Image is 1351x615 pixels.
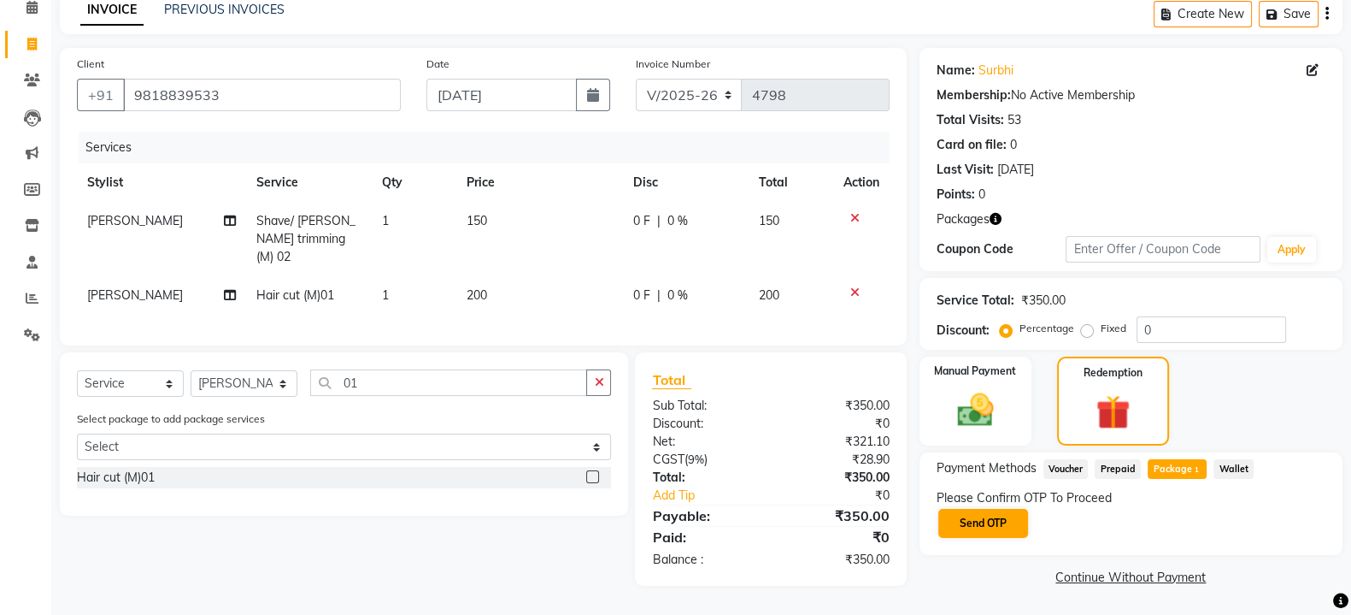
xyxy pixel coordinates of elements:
span: Total [652,371,691,389]
div: Last Visit: [937,161,994,179]
span: Prepaid [1095,459,1141,479]
img: _cash.svg [946,389,1004,431]
div: ₹350.00 [771,506,902,526]
span: 1 [382,287,389,303]
div: ₹350.00 [771,469,902,487]
span: 1 [382,213,389,228]
span: 200 [467,287,487,303]
label: Invoice Number [636,56,710,72]
span: 0 % [667,212,688,230]
span: Voucher [1043,459,1089,479]
span: 0 F [633,287,650,305]
div: ₹0 [793,487,902,505]
span: Packages [937,210,990,228]
div: Coupon Code [937,240,1066,258]
span: CGST [652,452,684,467]
th: Stylist [77,163,246,202]
span: 1 [1192,465,1201,476]
div: Hair cut (M)01 [77,469,155,487]
div: Points: [937,186,975,204]
span: | [657,287,661,305]
span: 9% [687,452,703,466]
div: 53 [1007,111,1021,129]
span: 200 [759,287,779,303]
div: Name: [937,62,975,80]
label: Select package to add package services [77,411,265,427]
div: ₹350.00 [1021,292,1066,310]
div: ₹350.00 [771,397,902,415]
a: PREVIOUS INVOICES [164,2,285,17]
div: 0 [1010,136,1017,154]
div: Total Visits: [937,111,1004,129]
button: Save [1259,1,1319,27]
span: 150 [759,213,779,228]
div: Card on file: [937,136,1007,154]
div: ₹0 [771,415,902,433]
button: +91 [77,79,125,111]
button: Send OTP [938,509,1028,538]
div: ₹0 [771,527,902,547]
div: [DATE] [997,161,1034,179]
th: Price [456,163,623,202]
div: Please Confirm OTP To Proceed [937,489,1325,507]
span: Wallet [1213,459,1254,479]
th: Disc [623,163,749,202]
div: ( ) [639,451,771,469]
div: ₹28.90 [771,451,902,469]
label: Manual Payment [934,364,1016,379]
label: Client [77,56,104,72]
span: Package [1148,459,1207,479]
input: Enter Offer / Coupon Code [1066,236,1260,263]
span: Payment Methods [937,459,1037,477]
div: Membership: [937,86,1011,104]
div: ₹350.00 [771,551,902,569]
label: Percentage [1019,321,1074,336]
span: [PERSON_NAME] [87,287,183,303]
span: 150 [467,213,487,228]
div: Balance : [639,551,771,569]
div: Paid: [639,527,771,547]
button: Create New [1154,1,1252,27]
th: Service [246,163,372,202]
th: Total [749,163,833,202]
a: Surbhi [978,62,1013,80]
div: 0 [978,186,985,204]
label: Fixed [1101,321,1126,336]
div: Service Total: [937,292,1014,310]
div: Payable: [639,506,771,526]
th: Action [833,163,890,202]
label: Redemption [1084,365,1142,381]
span: 0 % [667,287,688,305]
span: | [657,212,661,230]
div: No Active Membership [937,86,1325,104]
span: [PERSON_NAME] [87,213,183,228]
button: Apply [1267,237,1316,263]
div: Net: [639,433,771,451]
div: Total: [639,469,771,487]
img: _gift.svg [1085,391,1141,434]
div: Services [79,132,902,163]
span: 0 F [633,212,650,230]
a: Add Tip [639,487,792,505]
input: Search or Scan [310,370,587,396]
span: Hair cut (M)01 [256,287,334,303]
div: Sub Total: [639,397,771,415]
span: Shave/ [PERSON_NAME] trimming (M) 02 [256,213,355,264]
a: Continue Without Payment [923,569,1339,587]
input: Search by Name/Mobile/Email/Code [123,79,401,111]
th: Qty [372,163,455,202]
div: Discount: [937,322,990,340]
div: Discount: [639,415,771,433]
label: Date [426,56,449,72]
div: ₹321.10 [771,433,902,451]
